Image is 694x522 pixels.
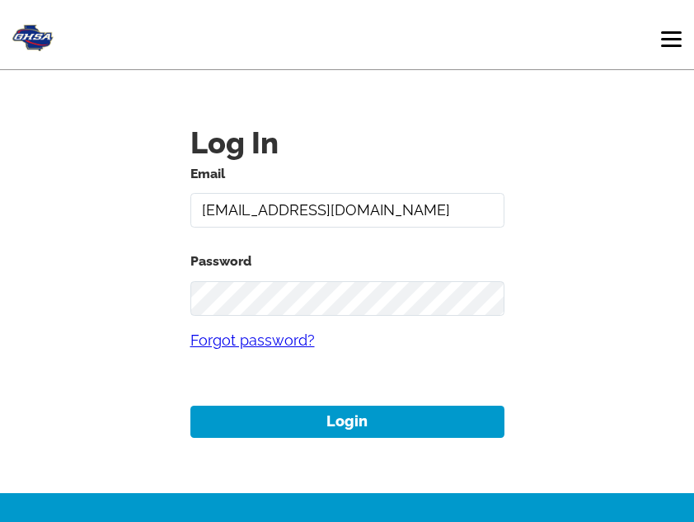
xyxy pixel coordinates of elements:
[190,123,504,162] h1: Log In
[190,316,504,364] a: Forgot password?
[190,162,504,186] label: Email
[190,250,504,273] label: Password
[12,18,54,51] img: Snapphound Logo
[190,406,504,438] button: Login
